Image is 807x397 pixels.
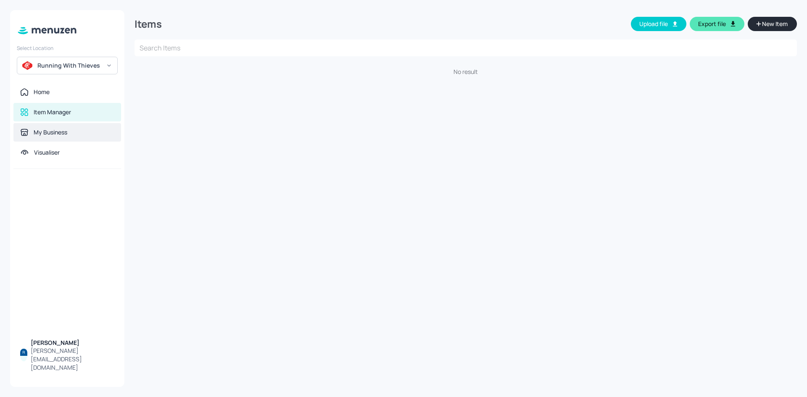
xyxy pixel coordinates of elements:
[34,88,50,96] div: Home
[17,45,118,52] div: Select Location
[748,17,797,31] button: New Item
[134,17,162,31] div: Items
[34,128,67,137] div: My Business
[34,148,60,157] div: Visualiser
[690,17,744,31] button: Export file
[20,349,27,356] img: ACg8ocL1yuH4pEfkxJySTgzkUhi3pM-1jJLmjIL7Sesj07Cz=s96-c
[22,60,32,71] img: avatar
[761,19,789,29] span: New Item
[34,108,71,116] div: Item Manager
[31,347,114,372] div: [PERSON_NAME][EMAIL_ADDRESS][DOMAIN_NAME]
[37,61,101,70] div: Running With Thieves
[134,39,797,56] input: Search Items
[631,17,686,31] button: Upload file
[31,339,114,347] div: [PERSON_NAME]
[134,63,797,80] p: No result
